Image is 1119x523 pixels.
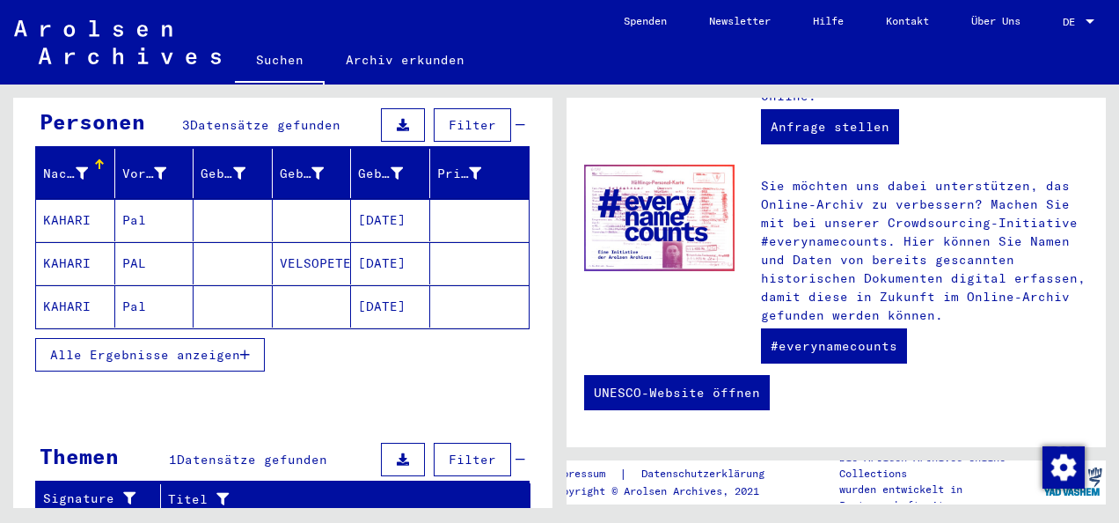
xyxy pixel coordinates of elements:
a: Anfrage stellen [761,109,899,144]
div: Nachname [43,159,114,188]
mat-header-cell: Geburt‏ [273,149,352,198]
p: Die Arolsen Archives Online-Collections [839,450,1038,482]
div: Titel [168,490,486,509]
div: Vorname [122,165,167,183]
p: wurden entwickelt in Partnerschaft mit [839,482,1038,513]
span: DE [1063,16,1082,28]
mat-header-cell: Nachname [36,149,115,198]
a: Suchen [235,39,325,85]
mat-header-cell: Geburtsdatum [351,149,430,198]
div: | [550,465,786,483]
mat-cell: PAL [115,242,194,284]
mat-cell: VELSOPETENY [273,242,352,284]
div: Geburtsname [201,159,272,188]
div: Geburtsname [201,165,245,183]
span: Filter [449,452,496,468]
mat-cell: KAHARI [36,242,115,284]
span: Datensätze gefunden [190,117,340,133]
mat-header-cell: Prisoner # [430,149,530,198]
mat-cell: Pal [115,285,194,328]
div: Prisoner # [437,165,482,183]
a: UNESCO-Website öffnen [584,375,770,410]
span: 1 [169,452,177,468]
mat-header-cell: Vorname [115,149,194,198]
span: Datensätze gefunden [177,452,327,468]
button: Alle Ergebnisse anzeigen [35,338,265,372]
button: Filter [434,443,511,476]
mat-cell: Pal [115,199,194,241]
img: yv_logo.png [1040,460,1106,504]
span: 3 [182,117,190,133]
div: Signature [43,490,138,508]
mat-cell: [DATE] [351,199,430,241]
a: #everynamecounts [761,328,907,364]
div: Titel [168,485,508,513]
div: Signature [43,485,160,513]
span: Alle Ergebnisse anzeigen [50,347,240,363]
a: Archiv erkunden [325,39,486,81]
div: Vorname [122,159,194,188]
p: Copyright © Arolsen Archives, 2021 [550,483,786,499]
img: Zustimmung ändern [1042,446,1085,489]
div: Geburtsdatum [358,159,429,188]
mat-cell: KAHARI [36,285,115,328]
span: Filter [449,117,496,133]
p: Sie möchten uns dabei unterstützen, das Online-Archiv zu verbessern? Machen Sie mit bei unserer C... [761,177,1088,325]
div: Nachname [43,165,88,183]
mat-cell: [DATE] [351,285,430,328]
div: Geburt‏ [280,159,351,188]
mat-header-cell: Geburtsname [194,149,273,198]
mat-cell: KAHARI [36,199,115,241]
div: Geburtsdatum [358,165,403,183]
div: Themen [40,440,119,472]
a: Impressum [550,465,619,483]
button: Filter [434,108,511,142]
img: Arolsen_neg.svg [14,20,221,64]
div: Personen [40,106,145,137]
div: Geburt‏ [280,165,325,183]
a: Datenschutzerklärung [627,465,786,483]
mat-cell: [DATE] [351,242,430,284]
img: enc.jpg [584,165,735,272]
div: Prisoner # [437,159,508,188]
